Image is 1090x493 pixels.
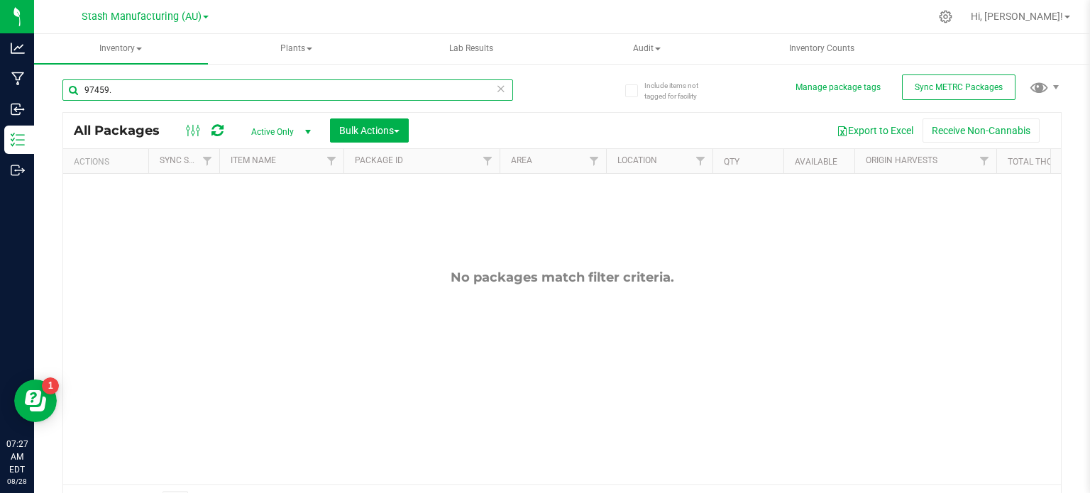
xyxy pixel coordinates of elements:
[355,155,403,165] a: Package ID
[971,11,1063,22] span: Hi, [PERSON_NAME]!
[644,80,715,101] span: Include items not tagged for facility
[160,155,214,165] a: Sync Status
[560,34,734,64] a: Audit
[210,35,382,63] span: Plants
[915,82,1003,92] span: Sync METRC Packages
[689,149,712,173] a: Filter
[320,149,343,173] a: Filter
[330,118,409,143] button: Bulk Actions
[14,380,57,422] iframe: Resource center
[796,82,881,94] button: Manage package tags
[231,155,276,165] a: Item Name
[11,102,25,116] inline-svg: Inbound
[476,149,500,173] a: Filter
[74,157,143,167] div: Actions
[795,157,837,167] a: Available
[496,79,506,98] span: Clear
[339,125,400,136] span: Bulk Actions
[11,133,25,147] inline-svg: Inventory
[34,34,208,64] a: Inventory
[561,35,733,63] span: Audit
[617,155,657,165] a: Location
[74,123,174,138] span: All Packages
[11,163,25,177] inline-svg: Outbound
[511,155,532,165] a: Area
[583,149,606,173] a: Filter
[63,270,1061,285] div: No packages match filter criteria.
[724,157,739,167] a: Qty
[866,155,937,165] a: Origin Harvests
[937,10,954,23] div: Manage settings
[902,74,1015,100] button: Sync METRC Packages
[82,11,202,23] span: Stash Manufacturing (AU)
[11,72,25,86] inline-svg: Manufacturing
[923,118,1040,143] button: Receive Non-Cannabis
[385,34,558,64] a: Lab Results
[11,41,25,55] inline-svg: Analytics
[42,377,59,394] iframe: Resource center unread badge
[6,476,28,487] p: 08/28
[1008,157,1059,167] a: Total THC%
[62,79,513,101] input: Search Package ID, Item Name, SKU, Lot or Part Number...
[735,34,909,64] a: Inventory Counts
[827,118,923,143] button: Export to Excel
[196,149,219,173] a: Filter
[973,149,996,173] a: Filter
[209,34,383,64] a: Plants
[430,43,512,55] span: Lab Results
[770,43,874,55] span: Inventory Counts
[6,438,28,476] p: 07:27 AM EDT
